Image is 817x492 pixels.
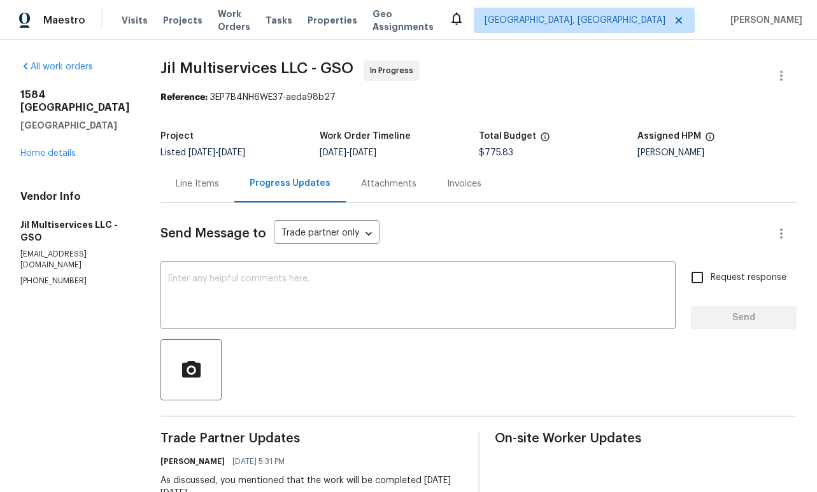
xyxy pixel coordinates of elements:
div: Attachments [361,178,416,190]
span: Request response [711,271,786,285]
span: Jil Multiservices LLC - GSO [160,60,353,76]
div: Line Items [176,178,219,190]
h5: Assigned HPM [637,132,701,141]
b: Reference: [160,93,208,102]
h5: Project [160,132,194,141]
span: [DATE] [320,148,346,157]
span: [GEOGRAPHIC_DATA], [GEOGRAPHIC_DATA] [485,14,665,27]
h2: 1584 [GEOGRAPHIC_DATA] [20,88,130,114]
h5: [GEOGRAPHIC_DATA] [20,119,130,132]
span: In Progress [370,64,418,77]
span: Geo Assignments [373,8,434,33]
span: Trade Partner Updates [160,432,463,445]
div: [PERSON_NAME] [637,148,797,157]
div: Progress Updates [250,177,330,190]
span: [DATE] [350,148,376,157]
h6: [PERSON_NAME] [160,455,225,468]
span: - [188,148,245,157]
span: Tasks [266,16,292,25]
h5: Jil Multiservices LLC - GSO [20,218,130,244]
span: Visits [122,14,148,27]
span: The hpm assigned to this work order. [705,132,715,148]
span: [DATE] 5:31 PM [232,455,285,468]
span: Properties [308,14,357,27]
p: [EMAIL_ADDRESS][DOMAIN_NAME] [20,249,130,271]
span: Maestro [43,14,85,27]
span: [DATE] [188,148,215,157]
div: Trade partner only [274,223,380,244]
p: [PHONE_NUMBER] [20,276,130,286]
h4: Vendor Info [20,190,130,203]
a: Home details [20,149,76,158]
span: On-site Worker Updates [495,432,797,445]
span: [DATE] [218,148,245,157]
span: [PERSON_NAME] [725,14,802,27]
span: Listed [160,148,245,157]
span: $775.83 [479,148,513,157]
div: Invoices [447,178,481,190]
span: - [320,148,376,157]
h5: Work Order Timeline [320,132,411,141]
span: Projects [163,14,202,27]
h5: Total Budget [479,132,536,141]
span: Work Orders [218,8,250,33]
span: Send Message to [160,227,266,240]
div: 3EP7B4NH6WE37-aeda98b27 [160,91,797,104]
a: All work orders [20,62,93,71]
span: The total cost of line items that have been proposed by Opendoor. This sum includes line items th... [540,132,550,148]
